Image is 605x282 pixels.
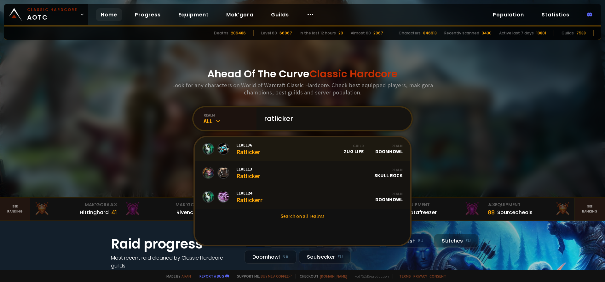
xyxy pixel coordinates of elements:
div: Equipment [397,201,480,208]
h1: Ahead Of The Curve [207,66,398,81]
small: EU [465,238,471,244]
div: Rivench [176,208,196,216]
span: Level 36 [236,142,260,148]
div: In the last 12 hours [300,30,336,36]
div: Level 60 [261,30,277,36]
div: Notafreezer [406,208,437,216]
a: Home [96,8,122,21]
div: 66967 [279,30,292,36]
a: Report a bug [199,274,224,279]
div: Ratlicker [236,142,260,156]
a: Statistics [537,8,574,21]
div: Realm [375,143,403,148]
div: Characters [399,30,421,36]
div: Equipment [488,201,571,208]
div: 20 [338,30,343,36]
div: 846913 [423,30,437,36]
span: AOTC [27,7,78,22]
h4: Most recent raid cleaned by Classic Hardcore guilds [111,254,237,270]
small: Classic Hardcore [27,7,78,13]
h1: Raid progress [111,234,237,254]
div: Recently scanned [444,30,479,36]
a: [DOMAIN_NAME] [320,274,347,279]
h3: Look for any characters on World of Warcraft Classic Hardcore. Check best equipped players, mak'g... [170,81,435,96]
a: Terms [399,274,411,279]
a: Progress [130,8,166,21]
a: Guilds [266,8,294,21]
input: Search a character... [260,107,404,130]
div: 10801 [536,30,546,36]
a: Privacy [413,274,427,279]
a: Mak'Gora#2Rivench100 [121,198,212,220]
span: Support me, [233,274,292,279]
a: #3Equipment88Sourceoheals [484,198,575,220]
div: Realm [374,167,403,172]
a: Level13RatlickerRealmSkull Rock [195,161,410,185]
div: 88 [488,208,495,217]
div: 41 [111,208,117,217]
a: Level36RatlickerGuildZug LifeRealmDoomhowl [195,137,410,161]
div: Mak'Gora [125,201,208,208]
div: Guilds [562,30,574,36]
span: # 3 [488,201,495,208]
a: Mak'Gora#3Hittinghard41 [30,198,121,220]
div: Doomhowl [375,191,403,202]
div: Realm [375,191,403,196]
div: 206486 [231,30,246,36]
span: Level 24 [236,190,262,196]
div: All [204,117,256,125]
small: NA [282,254,289,260]
a: Level24RatlickerrRealmDoomhowl [195,185,410,209]
div: realm [204,113,256,117]
span: # 3 [110,201,117,208]
small: EU [418,238,423,244]
a: a fan [181,274,191,279]
div: Deaths [214,30,228,36]
div: Ratlicker [236,166,260,180]
div: 7538 [576,30,586,36]
div: Almost 60 [351,30,371,36]
span: Made by [163,274,191,279]
a: Consent [429,274,446,279]
div: 3430 [482,30,492,36]
div: Stitches [434,234,479,248]
div: Active last 7 days [499,30,534,36]
div: Doomhowl [375,143,403,154]
a: Search on all realms [195,209,410,223]
a: Classic HardcoreAOTC [4,4,88,25]
small: EU [337,254,343,260]
div: 2067 [373,30,383,36]
a: Population [488,8,529,21]
div: Hittinghard [80,208,109,216]
span: Classic Hardcore [309,67,398,81]
div: Doomhowl [245,250,297,264]
div: Ratlickerr [236,190,262,204]
a: Mak'gora [221,8,258,21]
span: v. d752d5 - production [351,274,389,279]
div: Soulseeker [299,250,351,264]
span: Level 13 [236,166,260,172]
div: Sourceoheals [497,208,533,216]
span: Checkout [296,274,347,279]
a: Seeranking [575,198,605,220]
a: Equipment [173,8,214,21]
div: Mak'Gora [34,201,117,208]
div: Skull Rock [374,167,403,178]
a: Buy me a coffee [261,274,292,279]
div: Guild [344,143,364,148]
div: Zug Life [344,143,364,154]
a: #2Equipment88Notafreezer [393,198,484,220]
